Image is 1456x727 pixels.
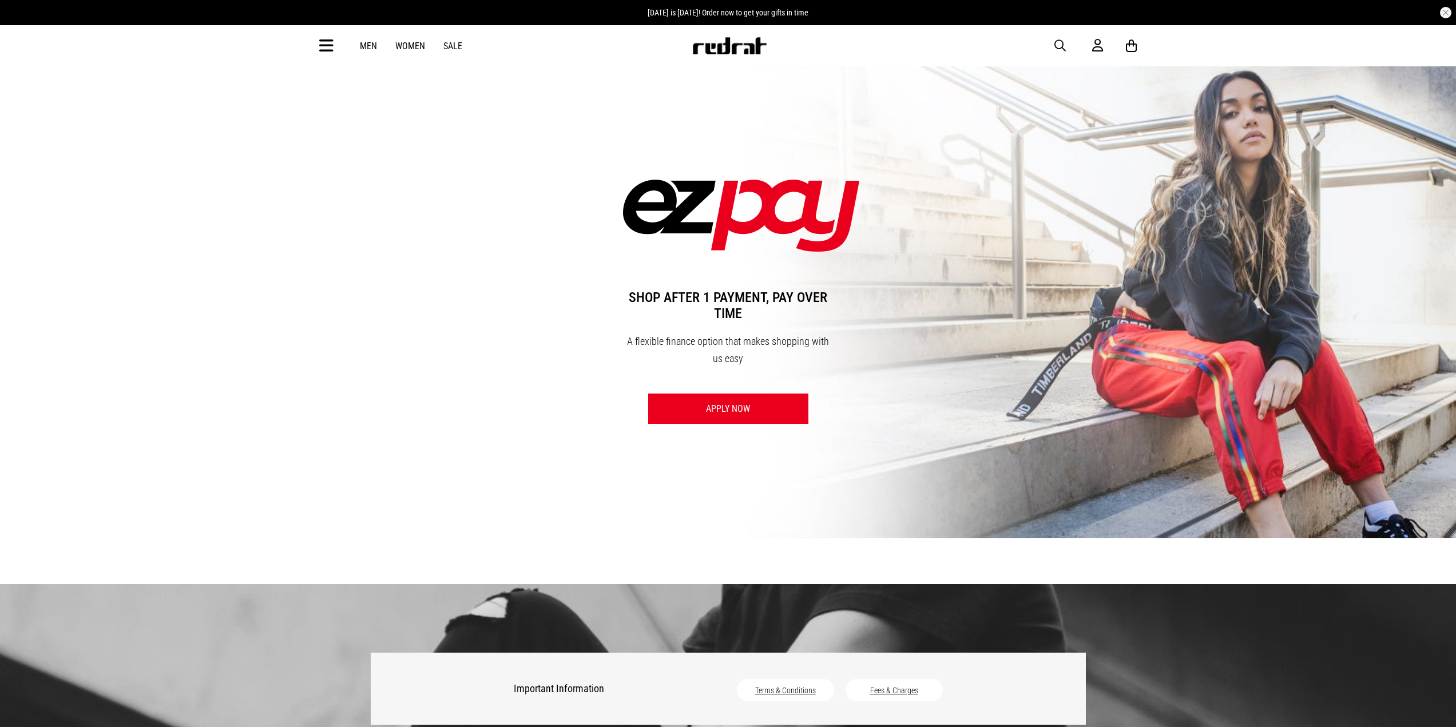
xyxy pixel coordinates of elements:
span: Shop after 1 payment, pay over time [623,278,834,333]
a: Women [395,41,425,51]
a: Men [360,41,377,51]
a: Apply Now [648,394,808,424]
span: [DATE] is [DATE]! Order now to get your gifts in time [648,8,808,17]
h2: Important Information [514,676,685,702]
a: Terms & Conditions [755,686,816,695]
a: Sale [443,41,462,51]
a: Fees & Charges [870,686,918,695]
img: Redrat logo [692,37,767,54]
img: ezpay-log-new-black.png [623,180,860,252]
span: A flexible finance option that makes shopping with us easy [627,335,829,364]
